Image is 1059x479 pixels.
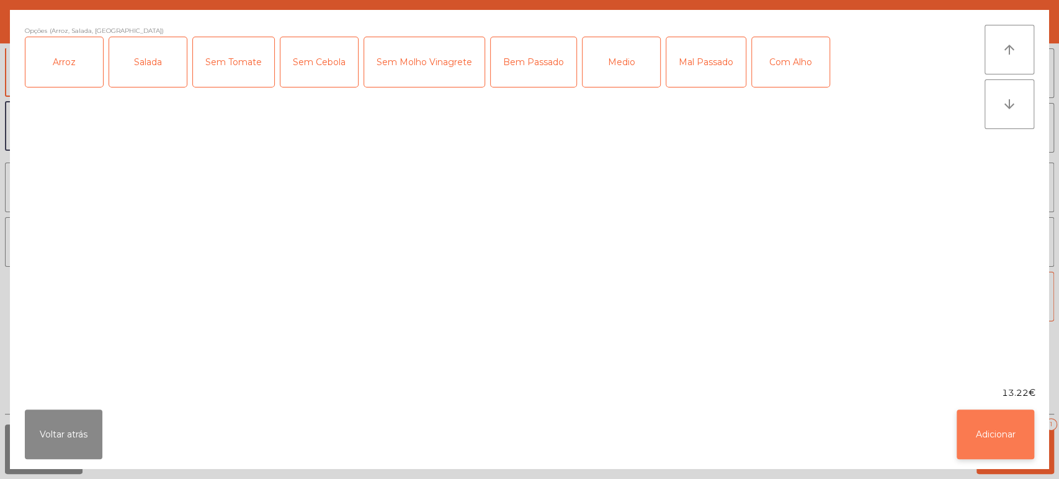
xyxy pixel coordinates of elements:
[193,37,274,87] div: Sem Tomate
[985,79,1034,129] button: arrow_downward
[25,25,47,37] span: Opções
[666,37,746,87] div: Mal Passado
[10,387,1049,400] div: 13.22€
[957,410,1034,459] button: Adicionar
[280,37,358,87] div: Sem Cebola
[25,410,102,459] button: Voltar atrás
[1002,97,1017,112] i: arrow_downward
[50,25,164,37] span: (Arroz, Salada, [GEOGRAPHIC_DATA])
[985,25,1034,74] button: arrow_upward
[491,37,576,87] div: Bem Passado
[25,37,103,87] div: Arroz
[364,37,485,87] div: Sem Molho Vinagrete
[752,37,829,87] div: Com Alho
[1002,42,1017,57] i: arrow_upward
[109,37,187,87] div: Salada
[583,37,660,87] div: Medio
